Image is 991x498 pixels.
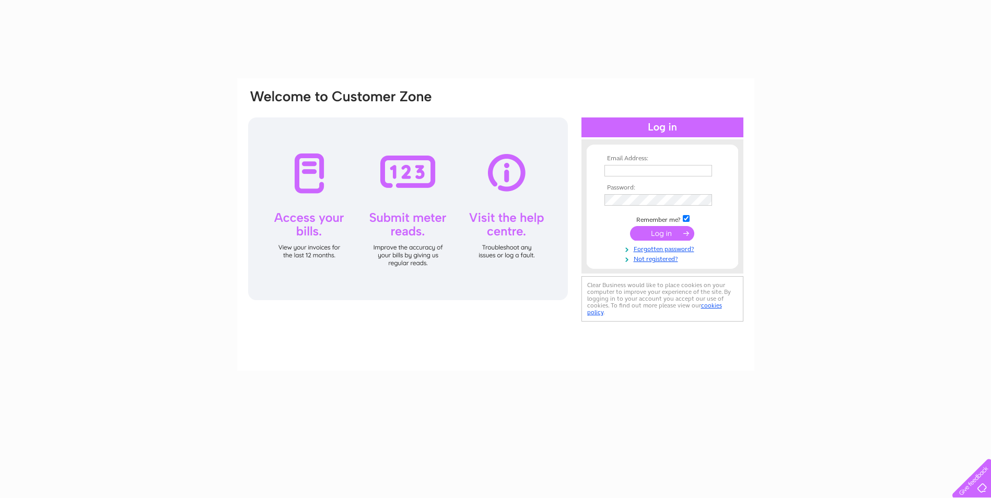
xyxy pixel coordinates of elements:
[587,302,722,316] a: cookies policy
[604,253,723,263] a: Not registered?
[602,214,723,224] td: Remember me?
[630,226,694,241] input: Submit
[602,184,723,192] th: Password:
[602,155,723,162] th: Email Address:
[581,276,743,322] div: Clear Business would like to place cookies on your computer to improve your experience of the sit...
[604,243,723,253] a: Forgotten password?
